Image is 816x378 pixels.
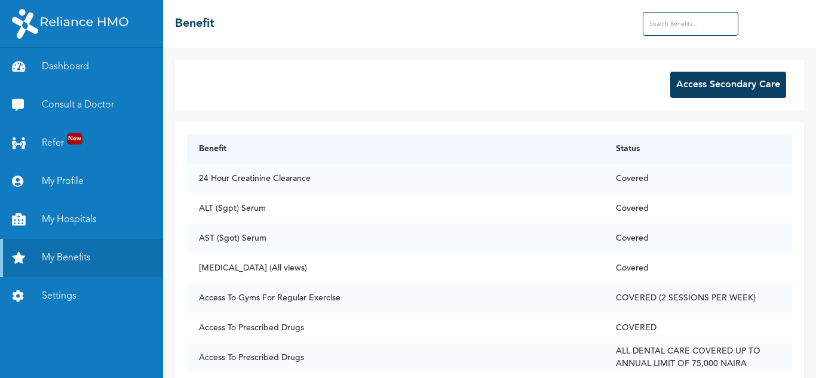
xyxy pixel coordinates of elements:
td: Covered [604,253,792,283]
button: Access Secondary Care [670,72,786,98]
td: ALL DENTAL CARE COVERED UP TO ANNUAL LIMIT OF 75,000 NAIRA [604,343,792,373]
img: RelianceHMO's Logo [12,9,128,39]
td: Access To Prescribed Drugs [187,313,604,343]
td: AST (Sgot) Serum [187,223,604,253]
td: ALT (Sgpt) Serum [187,193,604,223]
h2: Benefit [175,15,214,33]
td: Covered [604,223,792,253]
span: New [67,133,82,145]
td: COVERED (2 SESSIONS PER WEEK) [604,283,792,313]
td: Access To Gyms For Regular Exercise [187,283,604,313]
td: [MEDICAL_DATA] (All views) [187,253,604,283]
input: Search Benefits... [643,12,738,36]
td: COVERED [604,313,792,343]
td: 24 Hour Creatinine Clearance [187,164,604,193]
td: Covered [604,193,792,223]
th: Benefit [187,134,604,164]
th: Status [604,134,792,164]
td: Covered [604,164,792,193]
td: Access To Prescribed Drugs [187,343,604,373]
